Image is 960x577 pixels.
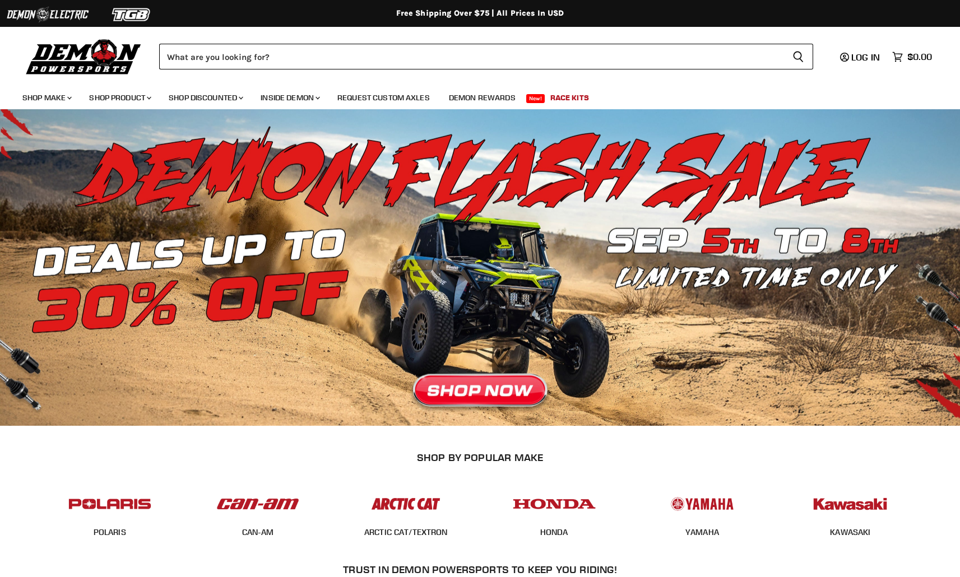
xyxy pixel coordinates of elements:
img: POPULAR_MAKE_logo_3_027535af-6171-4c5e-a9bc-f0eccd05c5d6.jpg [362,487,449,521]
a: Log in [835,52,887,62]
h2: SHOP BY POPULAR MAKE [45,452,915,463]
form: Product [159,44,813,69]
span: KAWASAKI [830,527,870,538]
span: HONDA [540,527,568,538]
button: Search [783,44,813,69]
a: YAMAHA [685,527,719,537]
span: Log in [851,52,880,63]
span: ARCTIC CAT/TEXTRON [364,527,448,538]
span: $0.00 [907,52,932,62]
img: Demon Powersports [22,36,145,76]
div: Free Shipping Over $75 | All Prices In USD [32,8,929,18]
a: Race Kits [542,86,597,109]
a: Demon Rewards [440,86,524,109]
a: KAWASAKI [830,527,870,537]
a: $0.00 [887,49,938,65]
a: ARCTIC CAT/TEXTRON [364,527,448,537]
a: CAN-AM [242,527,274,537]
span: POLARIS [94,527,126,538]
img: POPULAR_MAKE_logo_4_4923a504-4bac-4306-a1be-165a52280178.jpg [511,487,598,521]
img: POPULAR_MAKE_logo_5_20258e7f-293c-4aac-afa8-159eaa299126.jpg [658,487,746,521]
img: POPULAR_MAKE_logo_6_76e8c46f-2d1e-4ecc-b320-194822857d41.jpg [806,487,894,521]
a: Shop Discounted [160,86,250,109]
h2: Trust In Demon Powersports To Keep You Riding! [58,564,902,575]
img: POPULAR_MAKE_logo_2_dba48cf1-af45-46d4-8f73-953a0f002620.jpg [66,487,154,521]
ul: Main menu [14,82,929,109]
a: Inside Demon [252,86,327,109]
img: POPULAR_MAKE_logo_1_adc20308-ab24-48c4-9fac-e3c1a623d575.jpg [214,487,302,521]
span: YAMAHA [685,527,719,538]
a: POLARIS [94,527,126,537]
a: Request Custom Axles [329,86,438,109]
img: Demon Electric Logo 2 [6,4,90,25]
input: Search [159,44,783,69]
a: HONDA [540,527,568,537]
span: New! [526,94,545,103]
a: Shop Make [14,86,78,109]
span: CAN-AM [242,527,274,538]
a: Shop Product [81,86,158,109]
img: TGB Logo 2 [90,4,174,25]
